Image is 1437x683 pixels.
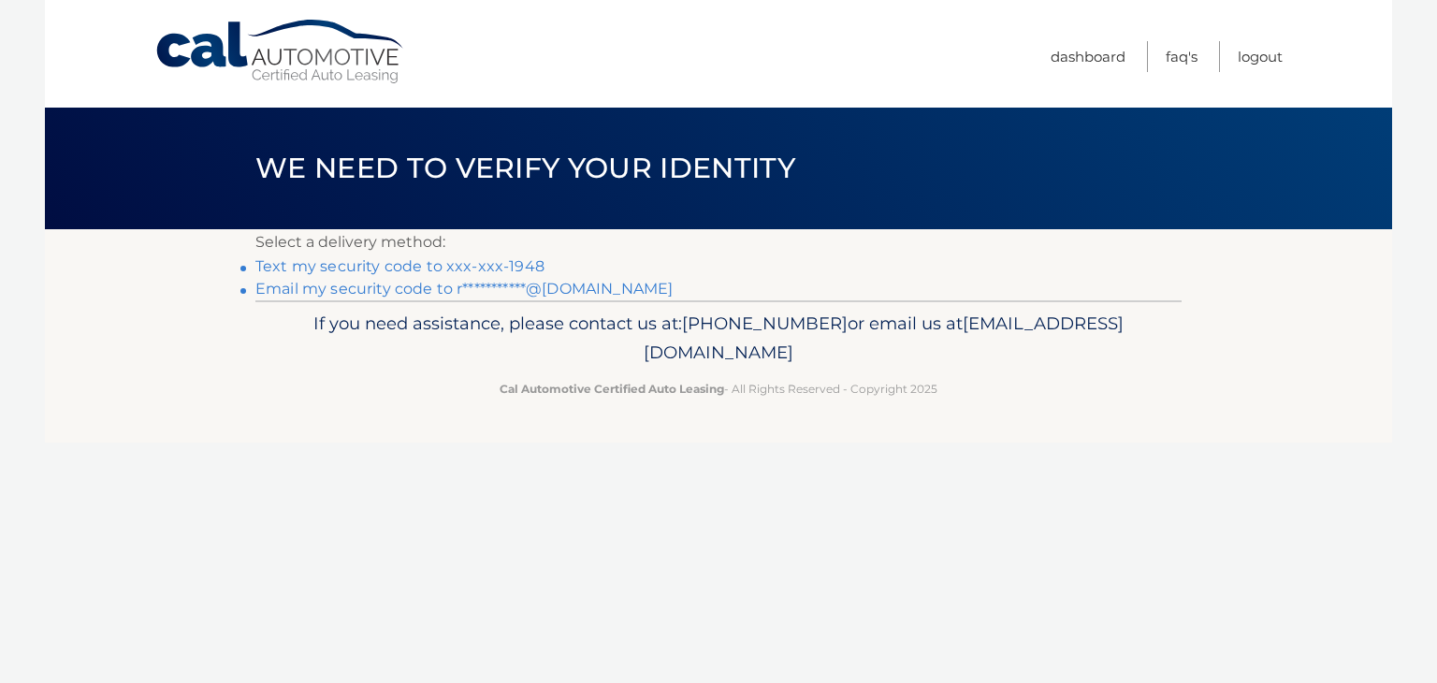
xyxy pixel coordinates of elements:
[268,379,1169,399] p: - All Rights Reserved - Copyright 2025
[500,382,724,396] strong: Cal Automotive Certified Auto Leasing
[255,229,1182,255] p: Select a delivery method:
[682,312,848,334] span: [PHONE_NUMBER]
[154,19,407,85] a: Cal Automotive
[1051,41,1125,72] a: Dashboard
[255,151,795,185] span: We need to verify your identity
[268,309,1169,369] p: If you need assistance, please contact us at: or email us at
[1238,41,1283,72] a: Logout
[255,257,544,275] a: Text my security code to xxx-xxx-1948
[1166,41,1197,72] a: FAQ's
